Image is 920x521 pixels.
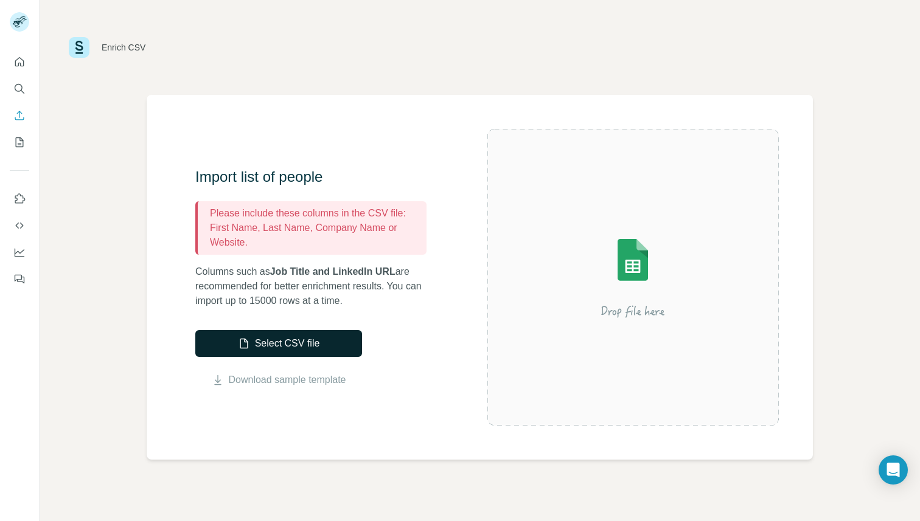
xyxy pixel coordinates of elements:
button: Use Surfe on LinkedIn [10,188,29,210]
p: Please include these columns in the CSV file: [210,206,422,221]
button: Quick start [10,51,29,73]
img: Avatar [10,12,29,32]
button: Select CSV file [195,330,362,357]
div: Enrich CSV [102,41,145,53]
img: Surfe Illustration - Drop file here or select below [523,204,742,350]
h3: Import list of people [195,167,439,187]
button: Enrich CSV [10,105,29,126]
img: Surfe Logo [69,37,89,58]
p: Columns such as are recommended for better enrichment results. You can import up to 15000 rows at... [195,264,439,308]
span: Job Title and LinkedIn URL [270,266,396,277]
button: Use Surfe API [10,215,29,236]
button: My lists [10,131,29,153]
div: Open Intercom Messenger [879,455,908,485]
p: First Name, Last Name, Company Name or Website. [210,221,422,250]
a: Download sample template [229,373,346,387]
button: Download sample template [195,373,362,387]
button: Search [10,78,29,100]
button: Dashboard [10,241,29,263]
button: Feedback [10,268,29,290]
